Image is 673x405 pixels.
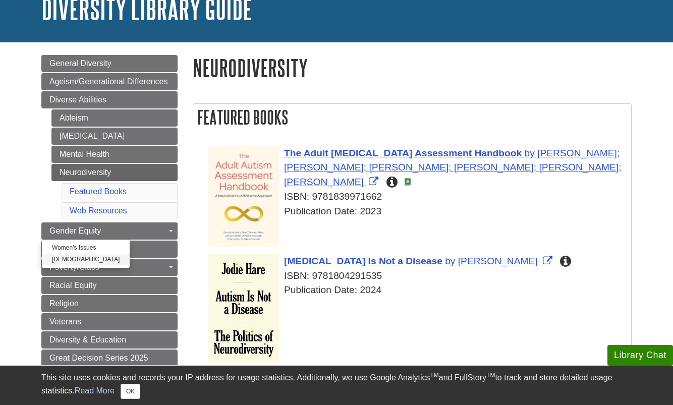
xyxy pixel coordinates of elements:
span: Religion [49,299,79,308]
img: e-Book [404,178,412,186]
a: Women's Issues [42,242,130,254]
a: Veterans [41,313,178,330]
span: [MEDICAL_DATA] Is Not a Disease [284,256,442,266]
a: Link opens in new window [284,148,622,188]
h1: Neurodiversity [193,55,632,81]
div: ISBN: 9781839971662 [208,190,626,204]
div: ISBN: 9781804291535 [208,269,626,283]
button: Close [121,384,140,399]
span: Diverse Abilities [49,95,106,104]
a: Gender Equity [41,222,178,240]
span: by [525,148,535,158]
a: Ableism [51,109,178,127]
a: Neurodiversity [51,164,178,181]
h2: Featured Books [193,104,631,131]
a: Mental Health [51,146,178,163]
a: Link opens in new window [284,256,555,266]
span: Diversity & Education [49,335,126,344]
a: [MEDICAL_DATA] [51,128,178,145]
span: Veterans [49,317,81,326]
span: The Adult [MEDICAL_DATA] Assessment Handbook [284,148,522,158]
a: Diverse Abilities [41,91,178,108]
span: Ageism/Generational Differences [49,77,168,86]
span: Great Decision Series 2025 [49,354,148,362]
a: General Diversity [41,55,178,72]
div: Publication Date: 2024 [208,283,626,298]
a: Diversity & Education [41,331,178,349]
sup: TM [486,372,495,379]
span: [PERSON_NAME] [458,256,538,266]
img: Cover Art [208,254,279,363]
a: Ageism/Generational Differences [41,73,178,90]
a: Great Decision Series 2025 [41,350,178,367]
button: Library Chat [607,345,673,366]
a: Religion [41,295,178,312]
span: Poverty/Class [49,263,99,271]
span: by [445,256,455,266]
a: Featured Books [70,187,127,196]
span: Gender Equity [49,226,101,235]
a: Racial Equity [41,277,178,294]
a: [DEMOGRAPHIC_DATA] [42,254,130,265]
a: Read More [75,386,115,395]
img: Cover Art [208,146,279,247]
a: Web Resources [70,206,127,215]
span: [PERSON_NAME]; [PERSON_NAME]; [PERSON_NAME]; [PERSON_NAME]; [PERSON_NAME]; [PERSON_NAME] [284,148,622,188]
div: This site uses cookies and records your IP address for usage statistics. Additionally, we use Goo... [41,372,632,399]
span: Racial Equity [49,281,96,290]
div: Publication Date: 2023 [208,204,626,219]
sup: TM [430,372,438,379]
span: General Diversity [49,59,111,68]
